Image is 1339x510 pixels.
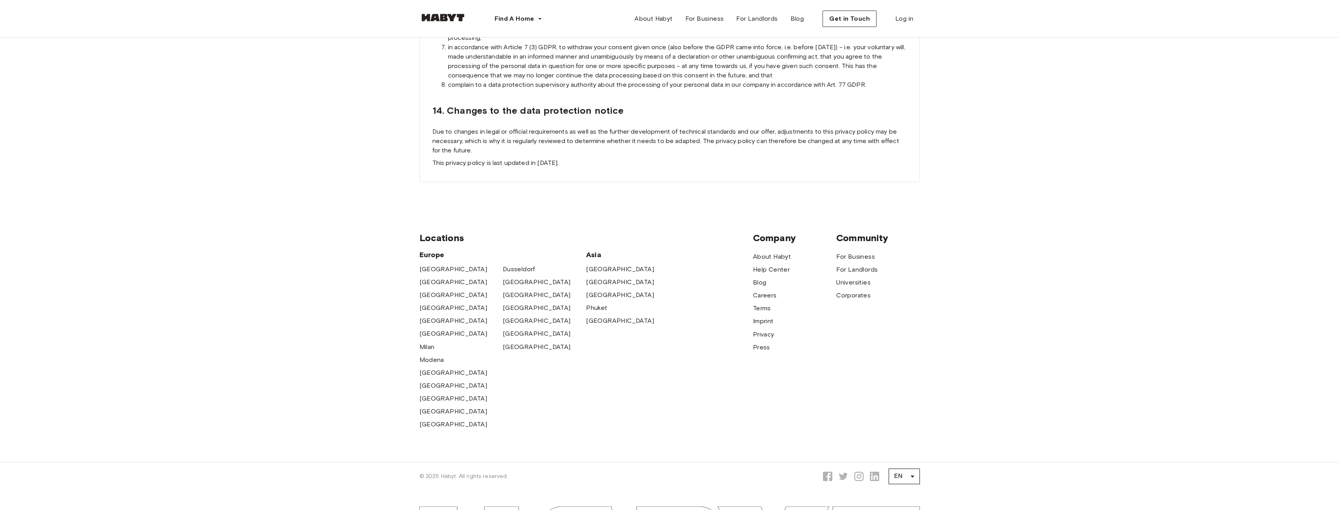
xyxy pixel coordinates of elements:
[503,265,535,274] a: Dusseldorf
[836,265,878,274] a: For Landlords
[836,232,920,244] span: Community
[586,265,654,274] a: [GEOGRAPHIC_DATA]
[432,104,907,118] h2: 14. Changes to the data protection notice
[503,290,571,300] a: [GEOGRAPHIC_DATA]
[836,252,875,261] a: For Business
[753,330,774,339] a: Privacy
[753,252,791,261] a: About Habyt
[448,43,907,80] li: in accordance with Article 7 (3) GDPR, to withdraw your consent given once (also before the GDPR ...
[419,381,488,390] a: [GEOGRAPHIC_DATA]
[889,11,920,27] a: Log in
[419,277,488,287] a: [GEOGRAPHIC_DATA]
[635,14,672,23] span: About Habyt
[685,14,724,23] span: For Business
[419,342,435,352] a: Milan
[419,265,488,274] a: [GEOGRAPHIC_DATA]
[419,232,753,244] span: Locations
[836,291,871,300] a: Corporates
[419,472,508,480] span: © 2025 Habyt. All rights reserved.
[432,158,907,168] p: This privacy policy is last updated in [DATE].
[586,277,654,287] a: [GEOGRAPHIC_DATA]
[753,278,767,287] a: Blog
[753,265,790,274] a: Help Center
[730,11,784,27] a: For Landlords
[419,355,444,365] a: Modena
[829,14,870,23] span: Get in Touch
[586,250,669,259] span: Asia
[503,277,571,287] a: [GEOGRAPHIC_DATA]
[895,14,913,23] span: Log in
[419,394,488,403] a: [GEOGRAPHIC_DATA]
[419,290,488,300] a: [GEOGRAPHIC_DATA]
[586,290,654,300] a: [GEOGRAPHIC_DATA]
[784,11,810,27] a: Blog
[503,342,571,352] a: [GEOGRAPHIC_DATA]
[736,14,778,23] span: For Landlords
[889,465,920,487] div: EN
[432,127,907,155] p: Due to changes in legal or official requirements as well as the further development of technical ...
[823,11,877,27] button: Get in Touch
[503,303,571,313] a: [GEOGRAPHIC_DATA]
[836,278,871,287] a: Universities
[586,316,654,326] a: [GEOGRAPHIC_DATA]
[679,11,730,27] a: For Business
[419,368,488,378] a: [GEOGRAPHIC_DATA]
[503,329,571,338] a: [GEOGRAPHIC_DATA]
[419,407,488,416] a: [GEOGRAPHIC_DATA]
[419,303,488,313] a: [GEOGRAPHIC_DATA]
[419,250,586,259] span: Europe
[586,303,607,313] a: Phuket
[753,232,836,244] span: Company
[495,14,534,23] span: Find A Home
[488,11,549,27] button: Find A Home
[448,80,907,89] li: complain to a data protection supervisory authority about the processing of your personal data in...
[419,329,488,338] a: [GEOGRAPHIC_DATA]
[753,291,777,300] a: Careers
[419,420,488,429] a: [GEOGRAPHIC_DATA]
[790,14,804,23] span: Blog
[753,343,770,352] a: Press
[503,316,571,326] a: [GEOGRAPHIC_DATA]
[753,317,774,326] a: Imprint
[753,304,771,313] a: Terms
[628,11,679,27] a: About Habyt
[419,316,488,326] a: [GEOGRAPHIC_DATA]
[419,14,466,21] img: Habyt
